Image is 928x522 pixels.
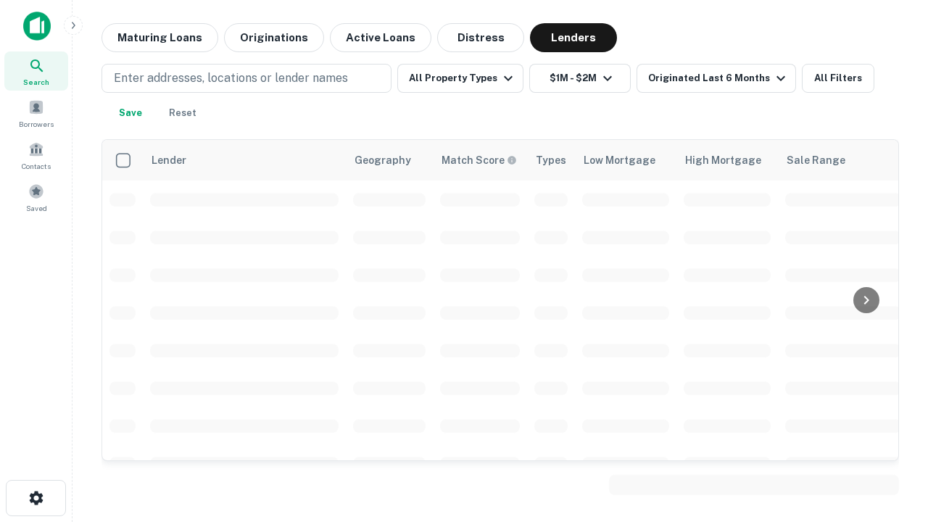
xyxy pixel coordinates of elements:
button: Reset [159,99,206,128]
button: All Property Types [397,64,523,93]
button: Enter addresses, locations or lender names [101,64,391,93]
iframe: Chat Widget [855,360,928,429]
button: Save your search to get updates of matches that match your search criteria. [107,99,154,128]
img: capitalize-icon.png [23,12,51,41]
p: Enter addresses, locations or lender names [114,70,348,87]
th: Geography [346,140,433,181]
span: Search [23,76,49,88]
th: Capitalize uses an advanced AI algorithm to match your search with the best lender. The match sco... [433,140,527,181]
button: Active Loans [330,23,431,52]
th: Sale Range [778,140,908,181]
a: Search [4,51,68,91]
div: Originated Last 6 Months [648,70,790,87]
a: Borrowers [4,94,68,133]
button: Originated Last 6 Months [637,64,796,93]
div: Lender [152,152,186,169]
div: Sale Range [787,152,845,169]
button: $1M - $2M [529,64,631,93]
div: Low Mortgage [584,152,655,169]
button: Originations [224,23,324,52]
span: Contacts [22,160,51,172]
button: Lenders [530,23,617,52]
th: Low Mortgage [575,140,676,181]
h6: Match Score [442,152,514,168]
div: Geography [355,152,411,169]
a: Saved [4,178,68,217]
th: Types [527,140,575,181]
div: Capitalize uses an advanced AI algorithm to match your search with the best lender. The match sco... [442,152,517,168]
button: Maturing Loans [101,23,218,52]
button: All Filters [802,64,874,93]
a: Contacts [4,136,68,175]
button: Distress [437,23,524,52]
th: Lender [143,140,346,181]
div: High Mortgage [685,152,761,169]
span: Saved [26,202,47,214]
div: Types [536,152,566,169]
span: Borrowers [19,118,54,130]
th: High Mortgage [676,140,778,181]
